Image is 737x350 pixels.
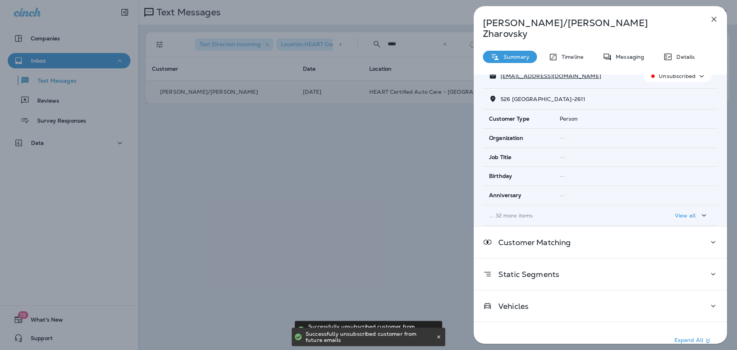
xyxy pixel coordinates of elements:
span: Organization [489,135,523,141]
p: Static Segments [492,271,559,277]
p: ... 32 more items [489,212,631,219]
p: Vehicles [492,303,529,309]
span: -- [560,192,565,199]
span: Job Title [489,154,511,161]
p: Details [673,54,695,60]
span: -- [560,134,565,141]
span: Birthday [489,173,512,179]
span: -- [560,154,565,161]
p: Customer Matching [492,239,571,245]
div: Successfully unsubscribed customer from future text messages [308,321,432,338]
button: Expand All [671,334,716,348]
p: [EMAIL_ADDRESS][DOMAIN_NAME] [497,73,601,79]
span: Anniversary [489,192,522,199]
div: Successfully unsubscribed customer from future emails [306,328,435,346]
span: Person [560,115,578,122]
p: [PERSON_NAME]/[PERSON_NAME] Zharovsky [483,18,692,39]
p: Unsubscribed [659,73,696,79]
span: 526 [GEOGRAPHIC_DATA]-2611 [501,96,586,103]
span: Customer Type [489,116,529,122]
button: Unsubscribed [644,70,712,82]
p: Expand All [674,336,712,345]
p: Messaging [612,54,644,60]
p: Summary [500,54,529,60]
p: Timeline [558,54,583,60]
p: View all [675,212,696,219]
button: View all [672,208,712,222]
span: -- [560,173,565,180]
